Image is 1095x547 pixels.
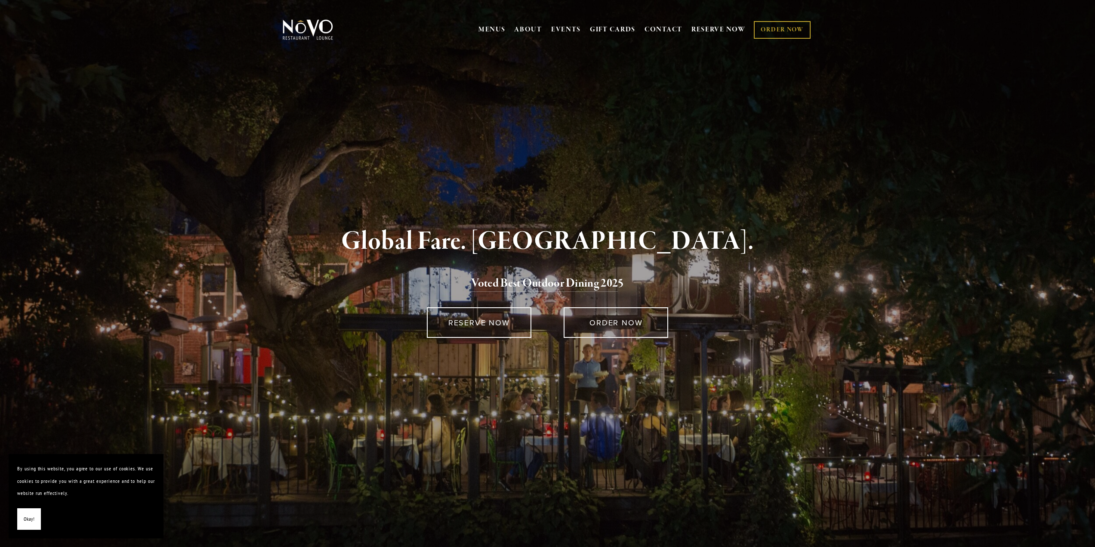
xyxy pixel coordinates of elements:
p: By using this website, you agree to our use of cookies. We use cookies to provide you with a grea... [17,463,155,500]
a: Voted Best Outdoor Dining 202 [471,276,618,292]
a: EVENTS [551,25,581,34]
a: RESERVE NOW [427,307,531,338]
a: ABOUT [514,25,542,34]
a: MENUS [478,25,506,34]
span: Okay! [24,513,34,525]
a: RESERVE NOW [691,22,746,38]
button: Okay! [17,508,41,530]
a: ORDER NOW [754,21,810,39]
strong: Global Fare. [GEOGRAPHIC_DATA]. [341,225,754,258]
a: ORDER NOW [564,307,668,338]
section: Cookie banner [9,454,163,538]
a: GIFT CARDS [590,22,635,38]
img: Novo Restaurant &amp; Lounge [281,19,335,40]
h2: 5 [297,275,799,293]
a: CONTACT [645,22,682,38]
